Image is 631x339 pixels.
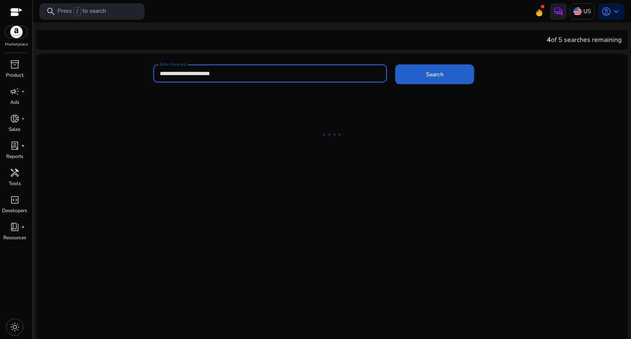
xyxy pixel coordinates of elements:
[10,141,20,151] span: lab_profile
[5,41,28,48] p: Marketplace
[21,144,25,147] span: fiber_manual_record
[58,7,106,16] p: Press to search
[9,126,21,133] p: Sales
[10,98,19,106] p: Ads
[583,4,591,18] p: US
[5,26,28,38] img: amazon.svg
[601,7,611,16] span: account_circle
[10,195,20,205] span: code_blocks
[611,7,621,16] span: keyboard_arrow_down
[547,35,622,45] div: of 5 searches remaining
[9,180,21,187] p: Tools
[6,153,23,160] p: Reports
[395,64,474,84] button: Search
[21,225,25,229] span: fiber_manual_record
[74,7,81,16] span: /
[21,117,25,120] span: fiber_manual_record
[3,234,26,241] p: Resources
[21,90,25,93] span: fiber_manual_record
[10,114,20,124] span: donut_small
[46,7,56,16] span: search
[10,87,20,96] span: campaign
[547,35,551,44] span: 4
[160,62,186,67] mat-label: Enter Keyword
[2,207,27,214] p: Developers
[6,71,23,79] p: Product
[10,222,20,232] span: book_4
[573,7,582,16] img: us.svg
[10,322,20,332] span: light_mode
[10,60,20,69] span: inventory_2
[426,70,444,79] span: Search
[10,168,20,178] span: handyman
